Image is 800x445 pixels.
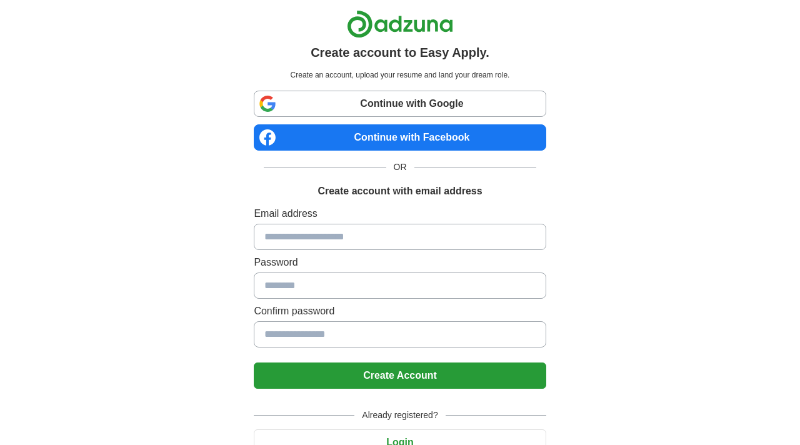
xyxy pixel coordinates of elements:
[347,10,453,38] img: Adzuna logo
[354,409,445,422] span: Already registered?
[254,91,546,117] a: Continue with Google
[254,255,546,270] label: Password
[317,184,482,199] h1: Create account with email address
[386,161,414,174] span: OR
[254,124,546,151] a: Continue with Facebook
[254,304,546,319] label: Confirm password
[254,362,546,389] button: Create Account
[256,69,543,81] p: Create an account, upload your resume and land your dream role.
[311,43,489,62] h1: Create account to Easy Apply.
[254,206,546,221] label: Email address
